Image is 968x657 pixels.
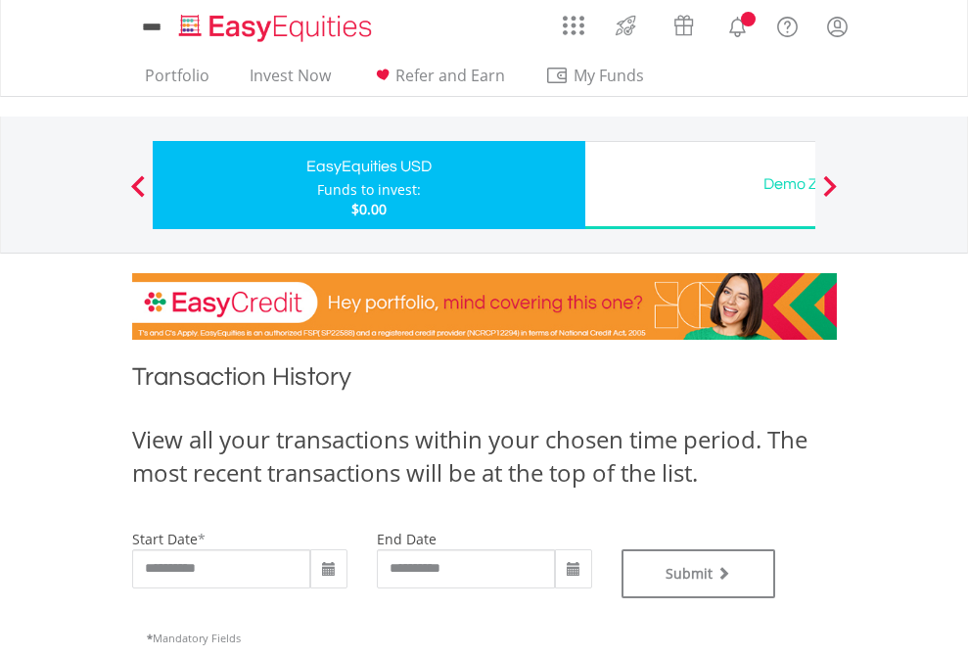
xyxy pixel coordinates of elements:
span: $0.00 [351,200,387,218]
span: Refer and Earn [395,65,505,86]
span: My Funds [545,63,673,88]
button: Submit [622,549,776,598]
img: vouchers-v2.svg [668,10,700,41]
a: My Profile [812,5,862,48]
img: EasyCredit Promotion Banner [132,273,837,340]
img: EasyEquities_Logo.png [175,12,380,44]
label: start date [132,530,198,548]
a: Home page [171,5,380,44]
a: Refer and Earn [363,66,513,96]
div: View all your transactions within your chosen time period. The most recent transactions will be a... [132,423,837,491]
a: AppsGrid [550,5,597,36]
div: Funds to invest: [317,180,421,200]
a: Portfolio [137,66,217,96]
a: FAQ's and Support [762,5,812,44]
label: end date [377,530,437,548]
a: Notifications [713,5,762,44]
a: Invest Now [242,66,339,96]
a: Vouchers [655,5,713,41]
button: Next [810,185,850,205]
button: Previous [118,185,158,205]
span: Mandatory Fields [147,631,241,645]
img: grid-menu-icon.svg [563,15,584,36]
div: EasyEquities USD [164,153,574,180]
h1: Transaction History [132,359,837,403]
img: thrive-v2.svg [610,10,642,41]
